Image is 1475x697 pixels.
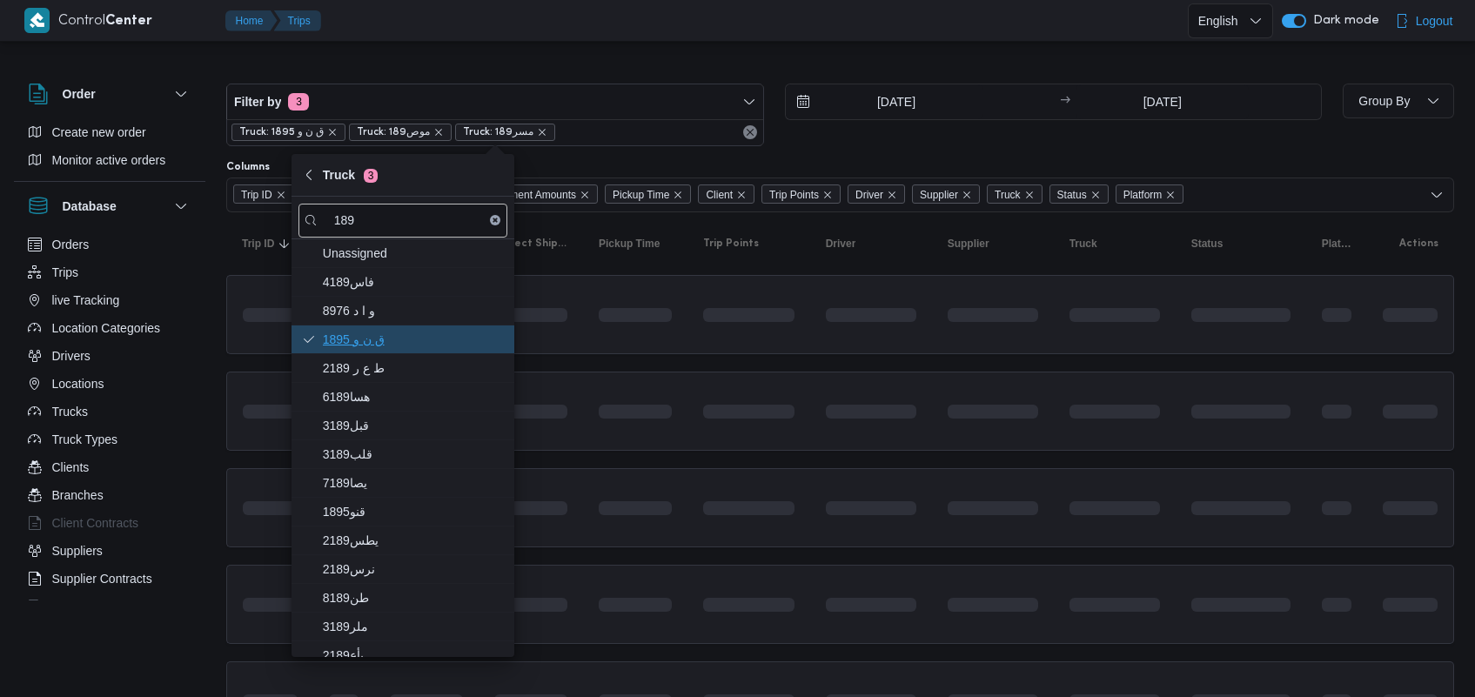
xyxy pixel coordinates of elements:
[1388,3,1460,38] button: Logout
[274,10,321,31] button: Trips
[323,501,504,522] span: قنو1895
[453,185,576,204] span: Collect Shipment Amounts
[63,84,96,104] h3: Order
[1358,94,1410,108] span: Group By
[278,237,292,251] svg: Sorted in descending order
[1343,84,1454,118] button: Group By
[21,342,198,370] button: Drivers
[912,184,980,204] span: Supplier
[1399,237,1438,251] span: Actions
[887,190,897,200] button: Remove Driver from selection in this group
[848,184,905,204] span: Driver
[706,185,733,204] span: Client
[1416,10,1453,31] span: Logout
[52,290,120,311] span: live Tracking
[52,234,90,255] span: Orders
[941,230,1045,258] button: Supplier
[52,373,104,394] span: Locations
[14,118,205,181] div: Order
[235,230,305,258] button: Trip IDSorted in descending order
[225,10,278,31] button: Home
[1123,185,1163,204] span: Platform
[105,15,152,28] b: Center
[52,596,96,617] span: Devices
[1060,96,1070,108] div: →
[736,190,747,200] button: Remove Client from selection in this group
[227,84,763,119] button: Filter by3 active filters
[21,593,198,620] button: Devices
[21,453,198,481] button: Clients
[455,124,555,141] span: Truck: مسر189
[995,185,1021,204] span: Truck
[52,429,117,450] span: Truck Types
[740,122,761,143] button: Remove
[323,386,504,407] span: 6189هسا
[323,329,504,350] span: ق ن و 1895
[1322,237,1351,251] span: Platform
[21,398,198,426] button: Trucks
[239,124,324,140] span: Truck: ق ن و 1895
[52,150,166,171] span: Monitor active orders
[580,190,590,200] button: Remove Collect Shipment Amounts from selection in this group
[52,568,152,589] span: Supplier Contracts
[323,472,504,493] span: يصا7189
[298,204,507,238] input: search filters
[1116,184,1184,204] span: Platform
[987,184,1043,204] span: Truck
[1069,237,1097,251] span: Truck
[21,118,198,146] button: Create new order
[276,190,286,200] button: Remove Trip ID from selection in this group
[855,185,883,204] span: Driver
[323,616,504,637] span: ملر3189
[52,485,104,506] span: Branches
[822,190,833,200] button: Remove Trip Points from selection in this group
[323,164,378,185] span: Truck
[1063,230,1167,258] button: Truck
[52,513,139,533] span: Client Contracts
[819,230,923,258] button: Driver
[21,537,198,565] button: Suppliers
[1057,185,1087,204] span: Status
[242,237,274,251] span: Trip ID; Sorted in descending order
[948,237,989,251] span: Supplier
[357,124,430,140] span: Truck: 189موص
[226,160,270,174] label: Columns
[63,196,117,217] h3: Database
[21,509,198,537] button: Client Contracts
[349,124,452,141] span: Truck: 189موص
[698,184,754,204] span: Client
[327,127,338,137] button: remove selected entity
[703,237,759,251] span: Trip Points
[769,185,819,204] span: Trip Points
[28,196,191,217] button: Database
[592,230,679,258] button: Pickup Time
[231,124,345,141] span: Truck: ق ن و 1895
[920,185,958,204] span: Supplier
[21,426,198,453] button: Truck Types
[494,237,567,251] span: Collect Shipment Amounts
[52,262,79,283] span: Trips
[233,184,294,204] span: Trip ID
[323,300,504,321] span: و ا د 8976
[1430,188,1444,202] button: Open list of options
[52,540,103,561] span: Suppliers
[446,184,598,204] span: Collect Shipment Amounts
[1165,190,1176,200] button: Remove Platform from selection in this group
[14,231,205,607] div: Database
[21,565,198,593] button: Supplier Contracts
[323,415,504,436] span: قبل3189
[323,243,504,264] span: Unassigned
[1191,237,1224,251] span: Status
[537,127,547,137] button: remove selected entity
[323,587,504,608] span: 8189طن
[21,481,198,509] button: Branches
[21,286,198,314] button: live Tracking
[28,84,191,104] button: Order
[288,93,309,111] span: 3 active filters
[761,184,841,204] span: Trip Points
[463,124,533,140] span: Truck: مسر189
[52,345,91,366] span: Drivers
[52,457,90,478] span: Clients
[323,444,504,465] span: 3189قلب
[323,358,504,379] span: ط ع ر 2189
